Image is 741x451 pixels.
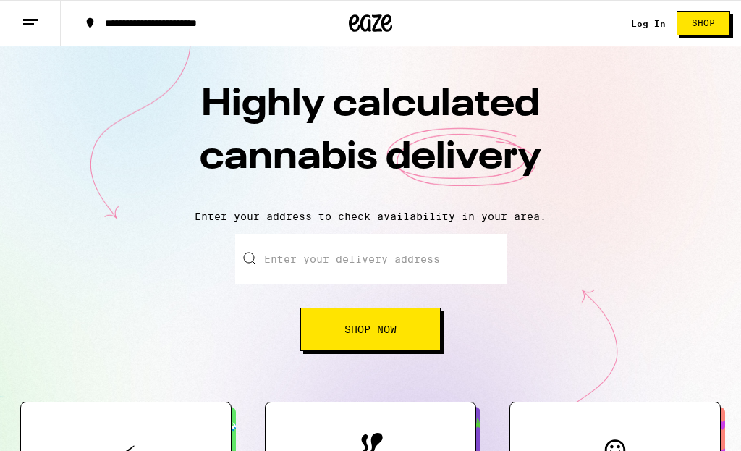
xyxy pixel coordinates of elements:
[631,19,666,28] a: Log In
[14,211,727,222] p: Enter your address to check availability in your area.
[677,11,730,35] button: Shop
[300,308,441,351] button: Shop Now
[117,79,624,199] h1: Highly calculated cannabis delivery
[235,234,507,284] input: Enter your delivery address
[344,324,397,334] span: Shop Now
[666,11,741,35] a: Shop
[692,19,715,28] span: Shop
